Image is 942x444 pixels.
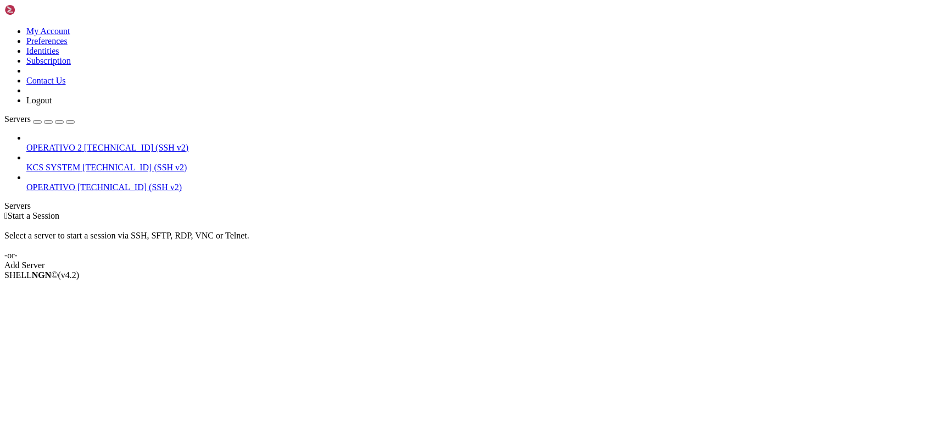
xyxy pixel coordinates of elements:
img: Shellngn [4,4,68,15]
span: OPERATIVO [26,182,75,192]
a: KCS SYSTEM [TECHNICAL_ID] (SSH v2) [26,163,938,173]
span: SHELL © [4,270,79,280]
span: KCS SYSTEM [26,163,80,172]
a: Servers [4,114,75,124]
a: Contact Us [26,76,66,85]
a: OPERATIVO [TECHNICAL_ID] (SSH v2) [26,182,938,192]
span: 4.2.0 [58,270,80,280]
span: Start a Session [8,211,59,220]
span: OPERATIVO 2 [26,143,82,152]
a: My Account [26,26,70,36]
span: [TECHNICAL_ID] (SSH v2) [77,182,182,192]
a: Logout [26,96,52,105]
div: Add Server [4,260,938,270]
span: [TECHNICAL_ID] (SSH v2) [84,143,188,152]
span: [TECHNICAL_ID] (SSH v2) [82,163,187,172]
a: Identities [26,46,59,56]
li: OPERATIVO [TECHNICAL_ID] (SSH v2) [26,173,938,192]
span:  [4,211,8,220]
div: Select a server to start a session via SSH, SFTP, RDP, VNC or Telnet. -or- [4,221,938,260]
li: OPERATIVO 2 [TECHNICAL_ID] (SSH v2) [26,133,938,153]
div: Servers [4,201,938,211]
a: OPERATIVO 2 [TECHNICAL_ID] (SSH v2) [26,143,938,153]
span: Servers [4,114,31,124]
li: KCS SYSTEM [TECHNICAL_ID] (SSH v2) [26,153,938,173]
a: Preferences [26,36,68,46]
b: NGN [32,270,52,280]
a: Subscription [26,56,71,65]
